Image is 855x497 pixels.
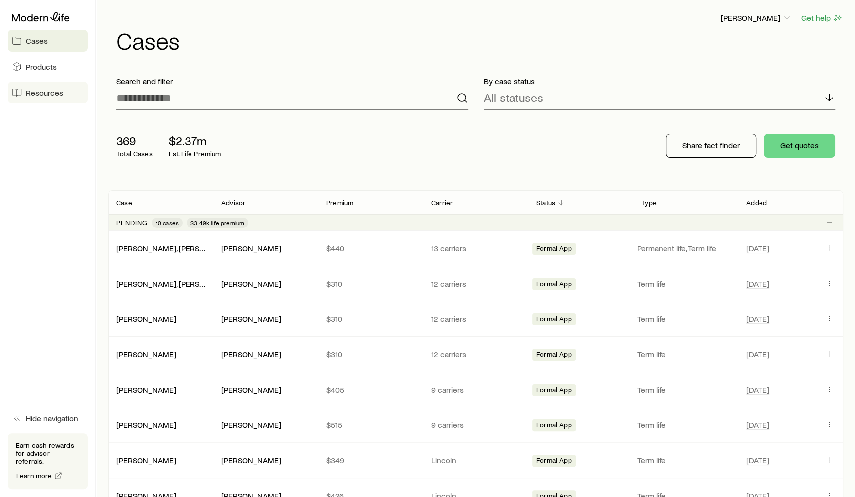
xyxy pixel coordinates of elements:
[746,385,769,395] span: [DATE]
[637,279,734,289] p: Term life
[326,243,415,253] p: $440
[536,315,572,325] span: Formal App
[637,243,734,253] p: Permanent life, Term life
[746,279,769,289] span: [DATE]
[169,150,221,158] p: Est. Life Premium
[26,36,48,46] span: Cases
[26,88,63,98] span: Resources
[116,455,176,466] div: [PERSON_NAME]
[721,13,792,23] p: [PERSON_NAME]
[116,279,238,288] a: [PERSON_NAME], [PERSON_NAME]
[326,455,415,465] p: $349
[637,314,734,324] p: Term life
[116,28,843,52] h1: Cases
[746,199,767,207] p: Added
[431,314,520,324] p: 12 carriers
[116,314,176,324] div: [PERSON_NAME]
[221,199,245,207] p: Advisor
[221,349,281,360] div: [PERSON_NAME]
[221,314,281,324] div: [PERSON_NAME]
[326,349,415,359] p: $310
[326,199,353,207] p: Premium
[116,134,153,148] p: 369
[116,455,176,465] a: [PERSON_NAME]
[536,421,572,431] span: Formal App
[431,385,520,395] p: 9 carriers
[536,199,555,207] p: Status
[221,455,281,466] div: [PERSON_NAME]
[26,413,78,423] span: Hide navigation
[116,385,176,395] div: [PERSON_NAME]
[764,134,835,158] button: Get quotes
[536,386,572,396] span: Formal App
[16,472,52,479] span: Learn more
[116,76,468,86] p: Search and filter
[637,349,734,359] p: Term life
[221,420,281,430] div: [PERSON_NAME]
[8,82,88,103] a: Resources
[682,140,740,150] p: Share fact finder
[169,134,221,148] p: $2.37m
[326,385,415,395] p: $405
[637,455,734,465] p: Term life
[190,219,244,227] span: $3.49k life premium
[116,349,176,359] a: [PERSON_NAME]
[666,134,756,158] button: Share fact finder
[431,420,520,430] p: 9 carriers
[720,12,793,24] button: [PERSON_NAME]
[637,385,734,395] p: Term life
[484,91,543,104] p: All statuses
[26,62,57,72] span: Products
[8,407,88,429] button: Hide navigation
[431,243,520,253] p: 13 carriers
[326,420,415,430] p: $515
[221,385,281,395] div: [PERSON_NAME]
[221,279,281,289] div: [PERSON_NAME]
[221,243,281,254] div: [PERSON_NAME]
[641,199,657,207] p: Type
[116,314,176,323] a: [PERSON_NAME]
[116,243,205,254] div: [PERSON_NAME], [PERSON_NAME]
[116,150,153,158] p: Total Cases
[326,314,415,324] p: $310
[801,12,843,24] button: Get help
[536,350,572,361] span: Formal App
[746,314,769,324] span: [DATE]
[431,349,520,359] p: 12 carriers
[116,243,238,253] a: [PERSON_NAME], [PERSON_NAME]
[116,219,148,227] p: Pending
[156,219,179,227] span: 10 cases
[16,441,80,465] p: Earn cash rewards for advisor referrals.
[116,349,176,360] div: [PERSON_NAME]
[746,455,769,465] span: [DATE]
[746,420,769,430] span: [DATE]
[116,420,176,430] div: [PERSON_NAME]
[746,243,769,253] span: [DATE]
[431,279,520,289] p: 12 carriers
[637,420,734,430] p: Term life
[8,56,88,78] a: Products
[116,279,205,289] div: [PERSON_NAME], [PERSON_NAME]
[116,420,176,429] a: [PERSON_NAME]
[431,199,453,207] p: Carrier
[326,279,415,289] p: $310
[116,385,176,394] a: [PERSON_NAME]
[484,76,836,86] p: By case status
[8,30,88,52] a: Cases
[536,244,572,255] span: Formal App
[431,455,520,465] p: Lincoln
[746,349,769,359] span: [DATE]
[536,456,572,467] span: Formal App
[536,280,572,290] span: Formal App
[116,199,132,207] p: Case
[8,433,88,489] div: Earn cash rewards for advisor referrals.Learn more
